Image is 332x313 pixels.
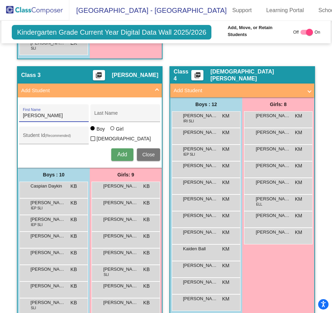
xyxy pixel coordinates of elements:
span: KB [143,216,150,223]
div: Add Student [18,97,162,168]
span: KB [70,199,77,207]
span: [PERSON_NAME] [183,229,218,236]
span: KB [143,249,150,257]
span: Caspian Daykin [30,183,65,190]
span: [PERSON_NAME] [183,212,218,219]
span: [PERSON_NAME] [183,279,218,286]
span: IEP SLI [183,152,195,157]
input: Student Id [23,135,85,141]
mat-icon: picture_as_pdf [193,72,202,81]
span: Close [142,152,155,157]
span: SLI [31,46,36,51]
span: [PERSON_NAME] [256,162,290,169]
span: KB [70,183,77,190]
span: IEP SLI [31,222,43,227]
span: KB [70,282,77,290]
span: [PERSON_NAME] [103,216,138,223]
span: [PERSON_NAME] [112,72,158,79]
span: KM [222,262,229,269]
span: [PERSON_NAME] [183,179,218,186]
span: On [315,29,320,35]
span: [PERSON_NAME] [183,129,218,136]
span: Class 3 [21,72,41,79]
span: KM [295,179,302,186]
span: ELL [256,202,262,207]
span: KB [70,266,77,273]
span: KM [295,195,302,203]
span: KB [143,266,150,273]
span: [PERSON_NAME] [256,129,290,136]
div: Girls: 9 [90,168,162,182]
span: [PERSON_NAME] [103,299,138,306]
span: KM [222,229,229,236]
span: SLI [31,305,36,311]
div: Boy [96,125,105,132]
span: [PERSON_NAME] [256,195,290,202]
input: Last Name [94,113,157,119]
span: [PERSON_NAME] [183,146,218,153]
span: Off [293,29,299,35]
span: KM [222,212,229,219]
span: [PERSON_NAME] [103,199,138,206]
span: [PERSON_NAME] [103,282,138,289]
button: Close [137,148,160,161]
span: KM [222,146,229,153]
span: Kindergarten Grade Current Year Digital Data Wall 2025/2026 [12,25,211,40]
span: [PERSON_NAME] [30,299,65,306]
span: KM [222,195,229,203]
span: [PERSON_NAME] [183,112,218,119]
span: KM [222,295,229,303]
span: [PERSON_NAME] [256,229,290,236]
span: Kaiden Ball [183,245,218,252]
span: [PERSON_NAME] [PERSON_NAME] [30,249,65,256]
span: KB [143,183,150,190]
mat-panel-title: Add Student [174,87,303,95]
span: KB [70,299,77,306]
mat-expansion-panel-header: Add Student [18,84,162,97]
span: [PERSON_NAME] [183,162,218,169]
span: [PERSON_NAME] [30,282,65,289]
button: Print Students Details [93,70,105,80]
span: Add [117,151,127,157]
span: KM [295,129,302,136]
mat-icon: picture_as_pdf [95,72,103,81]
div: Girls: 8 [242,97,314,111]
span: [PERSON_NAME] [183,295,218,302]
span: Add, Move, or Retain Students [228,24,290,38]
span: KM [295,112,302,120]
div: Girl [116,125,124,132]
a: Learning Portal [261,5,309,16]
mat-panel-title: Add Student [21,87,150,95]
span: KM [295,162,302,169]
span: KM [295,229,302,236]
span: [GEOGRAPHIC_DATA] - [GEOGRAPHIC_DATA] [69,5,227,16]
span: [PERSON_NAME] [183,262,218,269]
span: [PERSON_NAME] [103,266,138,273]
mat-expansion-panel-header: Add Student [170,84,314,97]
span: [PERSON_NAME] [103,249,138,256]
span: [PERSON_NAME] [30,266,65,273]
a: Support [227,5,257,16]
span: [PERSON_NAME] [183,195,218,202]
span: [DEMOGRAPHIC_DATA][PERSON_NAME] [210,68,311,82]
input: First Name [23,113,85,119]
span: SLI [104,272,109,277]
span: [PERSON_NAME] [30,199,65,206]
span: [PERSON_NAME] [30,216,65,223]
span: IRI SLI [183,119,194,124]
span: KB [143,299,150,306]
button: Add [111,148,133,161]
div: Boys : 12 [170,97,242,111]
span: KB [143,199,150,207]
span: KM [222,112,229,120]
span: KM [222,279,229,286]
div: Boys : 10 [18,168,90,182]
span: [PERSON_NAME] [30,233,65,240]
span: Class 4 [174,68,191,82]
span: KM [222,129,229,136]
span: KB [70,233,77,240]
span: IEP SLI [31,206,43,211]
span: KB [70,216,77,223]
span: KB [70,249,77,257]
span: KM [222,179,229,186]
